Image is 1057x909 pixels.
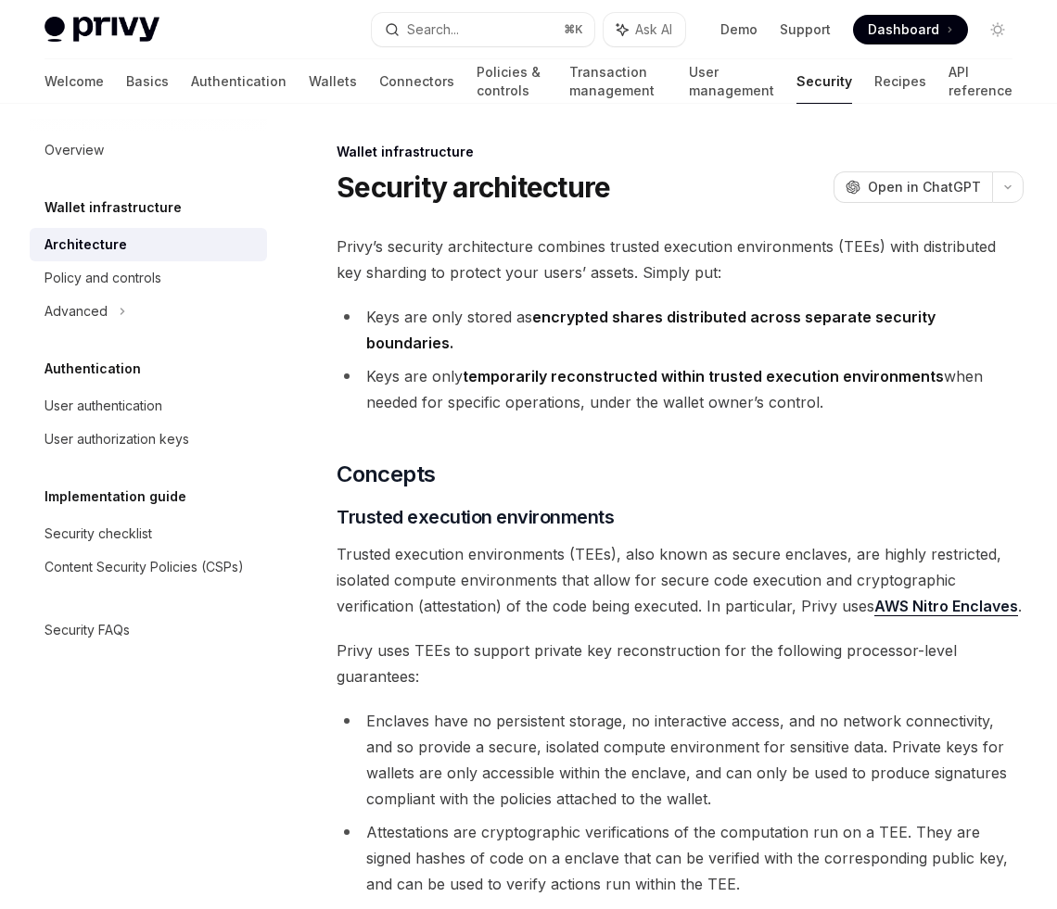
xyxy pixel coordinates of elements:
[337,170,610,204] h1: Security architecture
[337,541,1024,619] span: Trusted execution environments (TEEs), also known as secure enclaves, are highly restricted, isol...
[372,13,593,46] button: Search...⌘K
[309,59,357,104] a: Wallets
[337,363,1024,415] li: Keys are only when needed for specific operations, under the wallet owner’s control.
[949,59,1012,104] a: API reference
[853,15,968,44] a: Dashboard
[366,308,936,352] strong: encrypted shares distributed across separate security boundaries.
[30,517,267,550] a: Security checklist
[191,59,287,104] a: Authentication
[45,17,159,43] img: light logo
[635,20,672,39] span: Ask AI
[337,460,435,489] span: Concepts
[126,59,169,104] a: Basics
[45,358,141,380] h5: Authentication
[337,504,614,530] span: Trusted execution environments
[780,20,831,39] a: Support
[337,638,1024,689] span: Privy uses TEEs to support private key reconstruction for the following processor-level guarantees:
[564,22,583,37] span: ⌘ K
[45,139,104,161] div: Overview
[30,550,267,584] a: Content Security Policies (CSPs)
[30,389,267,423] a: User authentication
[796,59,852,104] a: Security
[30,133,267,167] a: Overview
[45,196,182,219] h5: Wallet infrastructure
[689,59,774,104] a: User management
[463,367,944,385] strong: temporarily reconstructed within trusted execution environments
[30,423,267,456] a: User authorization keys
[45,556,244,578] div: Content Security Policies (CSPs)
[983,15,1012,44] button: Toggle dark mode
[45,59,104,104] a: Welcome
[874,597,1018,616] a: AWS Nitro Enclaves
[30,613,267,647] a: Security FAQs
[30,261,267,295] a: Policy and controls
[45,234,127,256] div: Architecture
[337,143,1024,161] div: Wallet infrastructure
[30,228,267,261] a: Architecture
[834,171,992,203] button: Open in ChatGPT
[379,59,454,104] a: Connectors
[477,59,547,104] a: Policies & controls
[45,619,130,641] div: Security FAQs
[868,20,939,39] span: Dashboard
[45,267,161,289] div: Policy and controls
[45,395,162,417] div: User authentication
[604,13,685,46] button: Ask AI
[337,234,1024,285] span: Privy’s security architecture combines trusted execution environments (TEEs) with distributed key...
[407,19,459,41] div: Search...
[337,304,1024,356] li: Keys are only stored as
[720,20,758,39] a: Demo
[45,523,152,545] div: Security checklist
[868,178,981,196] span: Open in ChatGPT
[337,819,1024,897] li: Attestations are cryptographic verifications of the computation run on a TEE. They are signed has...
[45,486,186,508] h5: Implementation guide
[45,300,108,322] div: Advanced
[569,59,667,104] a: Transaction management
[337,708,1024,812] li: Enclaves have no persistent storage, no interactive access, and no network connectivity, and so p...
[874,59,926,104] a: Recipes
[45,428,189,450] div: User authorization keys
